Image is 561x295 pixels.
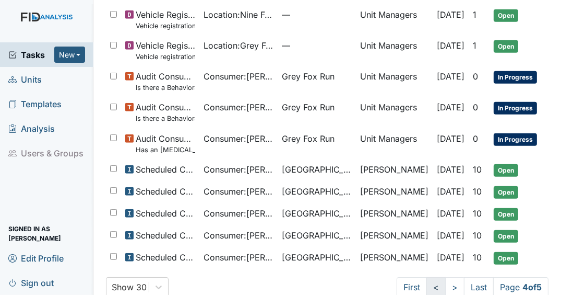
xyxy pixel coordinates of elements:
[494,252,518,265] span: Open
[494,230,518,243] span: Open
[136,8,195,31] span: Vehicle Registration Vehicle registration
[282,8,352,21] span: —
[494,9,518,22] span: Open
[282,70,335,83] span: Grey Fox Run
[473,252,482,263] span: 10
[136,70,195,93] span: Audit Consumers Charts Is there a Behavioral Intervention Program Approval/Consent for every 6 mo...
[356,159,433,181] td: [PERSON_NAME]
[494,71,537,84] span: In Progress
[437,71,464,82] span: [DATE]
[437,208,464,219] span: [DATE]
[8,71,42,87] span: Units
[437,230,464,241] span: [DATE]
[8,96,62,112] span: Templates
[356,128,433,159] td: Unit Managers
[136,229,195,242] span: Scheduled Consumer Chart Review
[204,229,273,242] span: Consumer : [PERSON_NAME]
[136,39,195,62] span: Vehicle Registration Vehicle registration
[282,101,335,114] span: Grey Fox Run
[494,164,518,177] span: Open
[136,83,195,93] small: Is there a Behavioral Intervention Program Approval/Consent for every 6 months?
[204,132,273,145] span: Consumer : [PERSON_NAME]
[204,101,273,114] span: Consumer : [PERSON_NAME]
[437,9,464,20] span: [DATE]
[494,186,518,199] span: Open
[204,70,273,83] span: Consumer : [PERSON_NAME]
[136,114,195,123] small: Is there a Behavioral Intervention Program Approval/Consent for every 6 months?
[204,39,273,52] span: Location : Grey Fox Run
[494,40,518,53] span: Open
[136,52,195,62] small: Vehicle registration
[356,247,433,269] td: [PERSON_NAME]
[437,40,464,51] span: [DATE]
[136,101,195,123] span: Audit Consumers Charts Is there a Behavioral Intervention Program Approval/Consent for every 6 mo...
[437,186,464,197] span: [DATE]
[494,102,537,115] span: In Progress
[473,102,478,112] span: 0
[204,207,273,220] span: Consumer : [PERSON_NAME]
[282,132,335,145] span: Grey Fox Run
[494,133,537,146] span: In Progress
[136,21,195,31] small: Vehicle registration
[282,163,352,176] span: [GEOGRAPHIC_DATA]
[8,49,54,61] a: Tasks
[473,230,482,241] span: 10
[473,186,482,197] span: 10
[8,250,64,266] span: Edit Profile
[473,208,482,219] span: 10
[136,163,195,176] span: Scheduled Consumer Chart Review
[282,207,352,220] span: [GEOGRAPHIC_DATA]
[136,185,195,198] span: Scheduled Consumer Chart Review
[356,225,433,247] td: [PERSON_NAME]
[356,35,433,66] td: Unit Managers
[204,163,273,176] span: Consumer : [PERSON_NAME]
[437,252,464,263] span: [DATE]
[282,185,352,198] span: [GEOGRAPHIC_DATA]
[356,66,433,97] td: Unit Managers
[204,185,273,198] span: Consumer : [PERSON_NAME]
[473,40,476,51] span: 1
[204,8,273,21] span: Location : Nine Foot
[8,275,54,291] span: Sign out
[473,133,478,144] span: 0
[473,71,478,82] span: 0
[204,251,273,264] span: Consumer : [PERSON_NAME][GEOGRAPHIC_DATA]
[437,164,464,175] span: [DATE]
[136,207,195,220] span: Scheduled Consumer Chart Review
[437,133,464,144] span: [DATE]
[356,4,433,35] td: Unit Managers
[522,282,542,292] strong: 4 of 5
[8,120,55,137] span: Analysis
[112,281,147,293] div: Show 30
[356,181,433,203] td: [PERSON_NAME]
[8,225,85,242] span: Signed in as [PERSON_NAME]
[473,9,476,20] span: 1
[437,102,464,112] span: [DATE]
[494,208,518,221] span: Open
[136,145,195,155] small: Has an [MEDICAL_DATA] been completed and recommendations followed?
[356,203,433,225] td: [PERSON_NAME]
[282,251,352,264] span: [GEOGRAPHIC_DATA]
[282,39,352,52] span: —
[54,47,86,63] button: New
[473,164,482,175] span: 10
[136,132,195,155] span: Audit Consumers Charts Has an Audiological Evaluation been completed and recommendations followed?
[136,251,195,264] span: Scheduled Consumer Chart Review
[282,229,352,242] span: [GEOGRAPHIC_DATA]
[356,97,433,128] td: Unit Managers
